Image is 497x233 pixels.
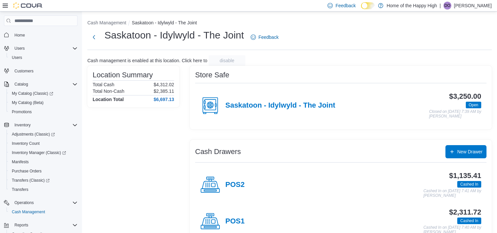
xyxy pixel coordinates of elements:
[195,71,229,79] h3: Store Safe
[12,109,32,115] span: Promotions
[460,218,478,224] span: Cashed In
[12,121,33,129] button: Inventory
[443,2,451,10] div: Danielle Otte
[12,80,31,88] button: Catalog
[1,80,80,89] button: Catalog
[466,102,481,108] span: Open
[14,200,34,205] span: Operations
[9,108,78,116] span: Promotions
[7,107,80,116] button: Promotions
[9,208,78,216] span: Cash Management
[12,44,78,52] span: Users
[12,91,53,96] span: My Catalog (Classic)
[259,34,279,40] span: Feedback
[13,2,43,9] img: Cova
[7,139,80,148] button: Inventory Count
[14,33,25,38] span: Home
[7,157,80,167] button: Manifests
[12,178,50,183] span: Transfers (Classic)
[14,82,28,87] span: Catalog
[225,181,245,189] h4: POS2
[12,100,44,105] span: My Catalog (Beta)
[93,89,124,94] h6: Total Non-Cash
[12,150,66,155] span: Inventory Manager (Classic)
[12,31,28,39] a: Home
[460,181,478,187] span: Cashed In
[7,176,80,185] a: Transfers (Classic)
[9,176,78,184] span: Transfers (Classic)
[444,2,450,10] span: DO
[12,199,78,207] span: Operations
[14,222,28,228] span: Reports
[7,53,80,62] button: Users
[87,31,101,44] button: Next
[454,2,492,10] p: [PERSON_NAME]
[387,2,437,10] p: Home of the Happy High
[457,218,481,224] span: Cashed In
[423,189,481,198] p: Cashed In on [DATE] 7:41 AM by [PERSON_NAME]
[14,68,34,74] span: Customers
[457,148,483,155] span: New Drawer
[9,149,69,157] a: Inventory Manager (Classic)
[12,67,36,75] a: Customers
[9,54,78,62] span: Users
[1,120,80,130] button: Inventory
[9,99,46,107] a: My Catalog (Beta)
[87,20,126,25] button: Cash Management
[449,208,481,216] h3: $2,311.72
[154,89,174,94] p: $2,385.11
[1,30,80,39] button: Home
[9,167,78,175] span: Purchase Orders
[12,159,29,165] span: Manifests
[93,97,124,102] h4: Location Total
[12,141,40,146] span: Inventory Count
[12,209,45,215] span: Cash Management
[104,29,244,42] h1: Saskatoon - Idylwyld - The Joint
[12,187,28,192] span: Transfers
[449,172,481,180] h3: $1,135.41
[132,20,197,25] button: Saskatoon - Idylwyld - The Joint
[93,71,153,79] h3: Location Summary
[12,55,22,60] span: Users
[154,82,174,87] p: $4,312.02
[12,132,55,137] span: Adjustments (Classic)
[9,176,52,184] a: Transfers (Classic)
[9,54,25,62] a: Users
[248,31,281,44] a: Feedback
[440,2,441,10] p: |
[7,148,80,157] a: Inventory Manager (Classic)
[445,145,486,158] button: New Drawer
[9,90,78,97] span: My Catalog (Classic)
[154,97,174,102] h4: $6,697.13
[9,90,56,97] a: My Catalog (Classic)
[14,122,31,128] span: Inventory
[7,185,80,194] button: Transfers
[9,208,48,216] a: Cash Management
[195,148,241,156] h3: Cash Drawers
[9,186,78,194] span: Transfers
[220,57,234,64] span: disable
[429,110,481,118] p: Closed on [DATE] 7:39 AM by [PERSON_NAME]
[9,149,78,157] span: Inventory Manager (Classic)
[9,130,78,138] span: Adjustments (Classic)
[9,140,42,147] a: Inventory Count
[1,220,80,230] button: Reports
[7,89,80,98] a: My Catalog (Classic)
[225,217,245,226] h4: POS1
[7,130,80,139] a: Adjustments (Classic)
[1,44,80,53] button: Users
[12,44,27,52] button: Users
[9,158,31,166] a: Manifests
[9,167,44,175] a: Purchase Orders
[7,207,80,217] button: Cash Management
[12,221,31,229] button: Reports
[1,66,80,76] button: Customers
[12,221,78,229] span: Reports
[9,186,31,194] a: Transfers
[12,121,78,129] span: Inventory
[93,82,114,87] h6: Total Cash
[449,92,481,100] h3: $3,250.00
[1,198,80,207] button: Operations
[457,181,481,188] span: Cashed In
[12,80,78,88] span: Catalog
